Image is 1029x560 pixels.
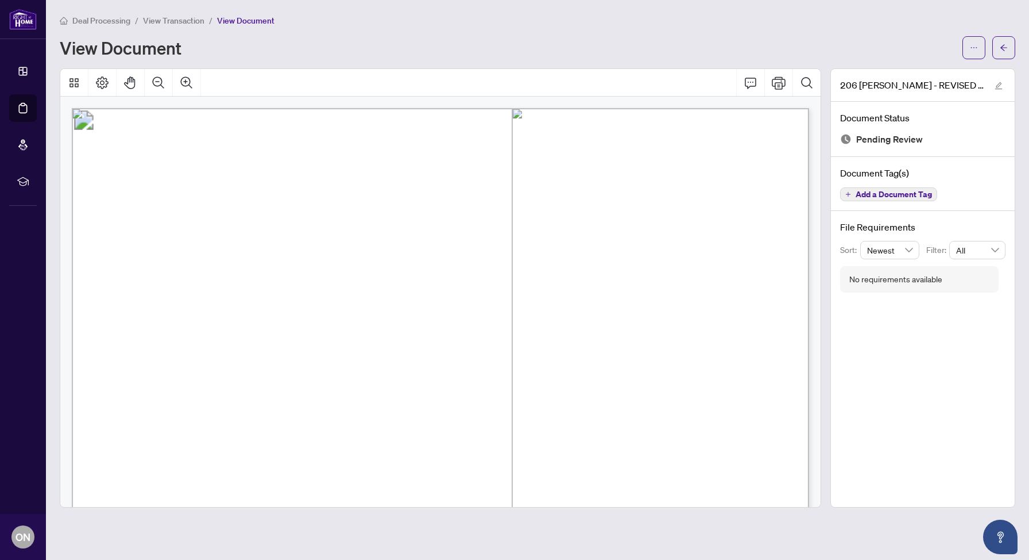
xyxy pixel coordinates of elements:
[845,191,851,197] span: plus
[1000,44,1008,52] span: arrow-left
[143,16,204,26] span: View Transaction
[60,17,68,25] span: home
[856,132,923,147] span: Pending Review
[840,111,1005,125] h4: Document Status
[217,16,274,26] span: View Document
[60,39,181,57] h1: View Document
[840,187,937,201] button: Add a Document Tag
[72,16,130,26] span: Deal Processing
[840,244,860,256] p: Sort:
[840,220,1005,234] h4: File Requirements
[956,241,999,259] span: All
[840,166,1005,180] h4: Document Tag(s)
[856,190,932,198] span: Add a Document Tag
[926,244,949,256] p: Filter:
[16,529,30,545] span: ON
[970,44,978,52] span: ellipsis
[209,14,212,27] li: /
[867,241,913,259] span: Newest
[840,133,852,145] img: Document Status
[849,273,942,286] div: No requirements available
[995,82,1003,90] span: edit
[840,78,984,92] span: 206 [PERSON_NAME] - REVISED TRADE SHEET.pdf
[9,9,37,30] img: logo
[983,520,1018,554] button: Open asap
[135,14,138,27] li: /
